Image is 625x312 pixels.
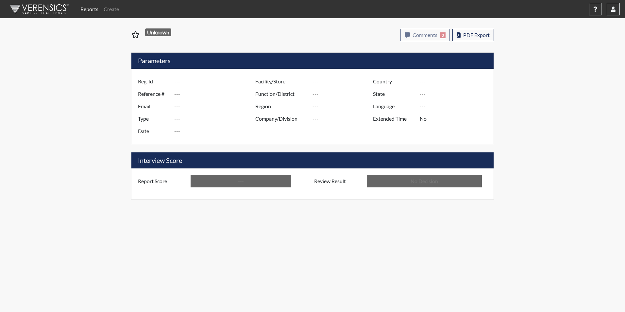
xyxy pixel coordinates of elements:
span: Unknown [145,28,172,36]
input: --- [174,125,257,137]
span: Comments [413,32,437,38]
span: PDF Export [463,32,490,38]
label: Language [368,100,420,113]
label: Company/Division [250,113,312,125]
label: Reference # [133,88,174,100]
label: Type [133,113,174,125]
input: --- [312,75,375,88]
input: --- [174,88,257,100]
input: --- [420,88,492,100]
label: Report Score [133,175,191,187]
label: Extended Time [368,113,420,125]
h5: Interview Score [131,152,494,168]
input: --- [174,100,257,113]
label: Date [133,125,174,137]
a: Create [101,3,122,16]
label: Review Result [309,175,367,187]
input: --- [420,113,492,125]
label: Email [133,100,174,113]
input: --- [312,100,375,113]
input: --- [312,88,375,100]
label: State [368,88,420,100]
label: Region [250,100,312,113]
h5: Parameters [131,53,494,69]
input: --- [174,75,257,88]
input: --- [420,75,492,88]
label: Function/District [250,88,312,100]
input: --- [174,113,257,125]
button: Comments0 [400,29,450,41]
input: --- [312,113,375,125]
button: PDF Export [452,29,494,41]
span: 0 [440,32,446,38]
label: Facility/Store [250,75,312,88]
label: Country [368,75,420,88]
label: Reg. Id [133,75,174,88]
input: --- [420,100,492,113]
input: --- [191,175,291,187]
input: No Decision [367,175,482,187]
a: Reports [78,3,101,16]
